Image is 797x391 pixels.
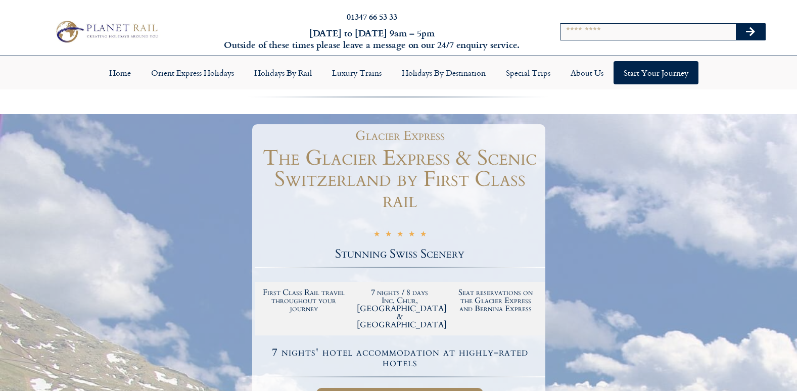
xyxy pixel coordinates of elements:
[736,24,765,40] button: Search
[392,61,496,84] a: Holidays by Destination
[614,61,698,84] a: Start your Journey
[373,228,427,241] div: 5/5
[141,61,244,84] a: Orient Express Holidays
[244,61,322,84] a: Holidays by Rail
[347,11,397,22] a: 01347 66 53 33
[260,129,540,142] h1: Glacier Express
[261,288,347,313] h2: First Class Rail travel throughout your journey
[453,288,539,313] h2: Seat reservations on the Glacier Express and Bernina Express
[215,27,529,51] h6: [DATE] to [DATE] 9am – 5pm Outside of these times please leave a message on our 24/7 enquiry serv...
[52,18,161,45] img: Planet Rail Train Holidays Logo
[373,229,380,241] i: ★
[420,229,427,241] i: ★
[357,288,443,329] h2: 7 nights / 8 days Inc. Chur, [GEOGRAPHIC_DATA] & [GEOGRAPHIC_DATA]
[322,61,392,84] a: Luxury Trains
[408,229,415,241] i: ★
[5,61,792,84] nav: Menu
[385,229,392,241] i: ★
[496,61,560,84] a: Special Trips
[99,61,141,84] a: Home
[256,347,544,368] h4: 7 nights' hotel accommodation at highly-rated hotels
[255,248,545,260] h2: Stunning Swiss Scenery
[255,148,545,211] h1: The Glacier Express & Scenic Switzerland by First Class rail
[397,229,403,241] i: ★
[560,61,614,84] a: About Us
